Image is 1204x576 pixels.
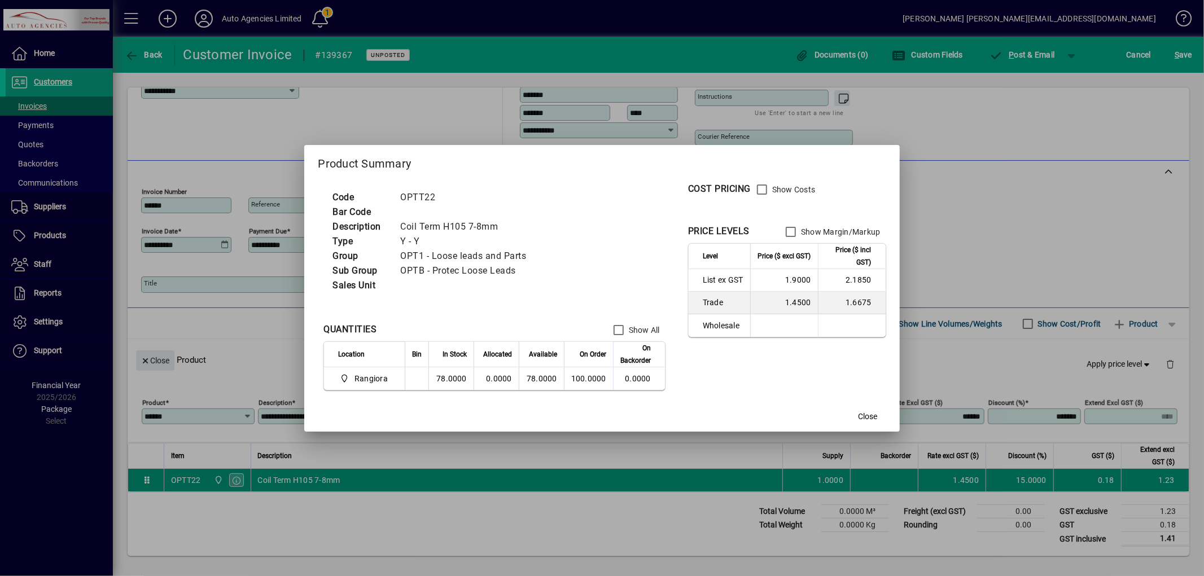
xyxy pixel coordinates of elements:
td: Y - Y [395,234,540,249]
span: Available [529,348,557,360]
td: 0.0000 [613,367,665,390]
td: Coil Term H105 7-8mm [395,219,540,234]
span: On Backorder [620,342,651,367]
td: 1.9000 [750,269,818,292]
span: On Order [580,348,606,360]
td: 1.4500 [750,292,818,314]
div: PRICE LEVELS [688,225,750,238]
span: Location [338,348,365,360]
h2: Product Summary [304,145,899,178]
td: Group [327,249,395,263]
td: 78.0000 [519,367,564,390]
td: Type [327,234,395,249]
td: 1.6675 [818,292,886,314]
span: Price ($ incl GST) [825,244,872,269]
span: Bin [412,348,422,360]
td: Description [327,219,395,234]
td: 2.1850 [818,269,886,292]
span: Wholesale [703,320,743,331]
td: OPTB - Protec Loose Leads [395,263,540,278]
span: Rangiora [354,373,388,384]
label: Show Margin/Markup [799,226,881,238]
td: OPTT22 [395,190,540,205]
label: Show Costs [770,184,816,195]
td: OPT1 - Loose leads and Parts [395,249,540,263]
td: 78.0000 [428,367,474,390]
span: Level [703,250,718,262]
div: QUANTITIES [323,323,376,336]
button: Close [850,407,886,427]
div: COST PRICING [688,182,751,196]
span: Price ($ excl GST) [758,250,811,262]
td: Sub Group [327,263,395,278]
span: Close [859,411,878,423]
td: 0.0000 [474,367,519,390]
td: Code [327,190,395,205]
td: Sales Unit [327,278,395,293]
span: Rangiora [338,372,392,385]
td: Bar Code [327,205,395,219]
span: Allocated [483,348,512,360]
span: Trade [703,297,743,308]
label: Show All [627,324,660,336]
span: List ex GST [703,274,743,285]
span: 100.0000 [571,374,606,383]
span: In Stock [443,348,467,360]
